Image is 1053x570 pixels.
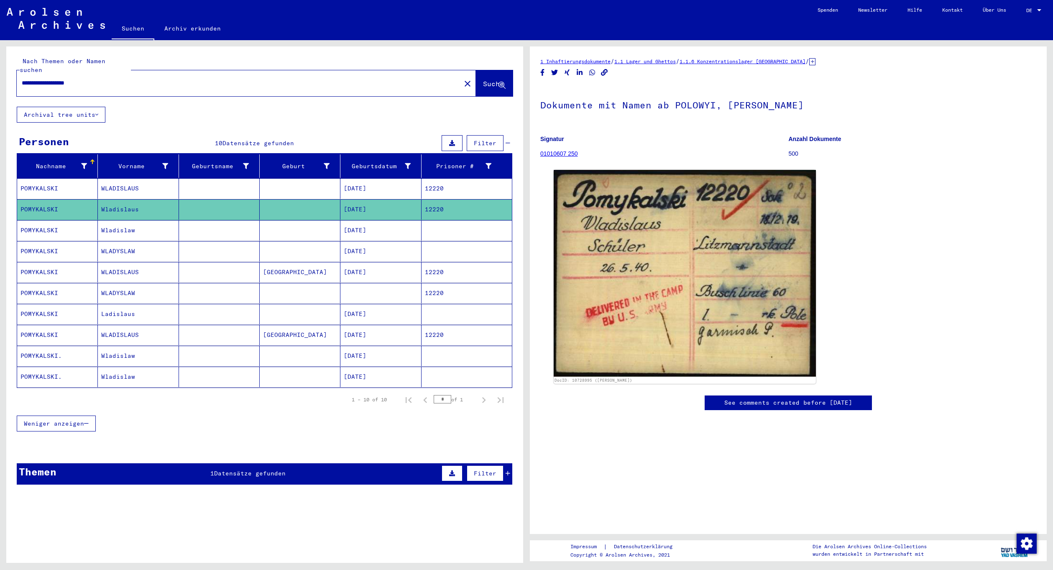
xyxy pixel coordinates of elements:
[563,67,572,78] button: Share on Xing
[101,162,168,171] div: Vorname
[7,8,105,29] img: Arolsen_neg.svg
[98,154,179,178] mat-header-cell: Vorname
[467,135,503,151] button: Filter
[607,542,682,551] a: Datenschutzerklärung
[570,551,682,559] p: Copyright © Arolsen Archives, 2021
[17,220,98,241] mat-cell: POMYKALSKI
[1017,534,1037,554] img: Zustimmung ändern
[210,470,214,477] span: 1
[422,283,512,303] mat-cell: 12220
[20,57,105,74] mat-label: Nach Themen oder Namen suchen
[434,395,475,403] div: of 1
[98,178,179,199] mat-cell: WLADISLAUS
[476,70,513,96] button: Suche
[813,543,927,550] p: Die Arolsen Archives Online-Collections
[352,396,387,403] div: 1 – 10 of 10
[260,262,340,282] mat-cell: [GEOGRAPHIC_DATA]
[98,367,179,387] mat-cell: Wladislaw
[17,416,96,431] button: Weniger anzeigen
[98,325,179,345] mat-cell: WLADISLAUS
[214,470,286,477] span: Datensätze gefunden
[467,465,503,481] button: Filter
[474,139,496,147] span: Filter
[538,67,547,78] button: Share on Facebook
[19,464,56,479] div: Themen
[17,107,105,123] button: Archival tree units
[222,139,294,147] span: Datensätze gefunden
[540,136,564,142] b: Signatur
[999,540,1030,561] img: yv_logo.png
[540,86,1036,123] h1: Dokumente mit Namen ab POLOWYI, [PERSON_NAME]
[680,58,805,64] a: 1.1.6 Konzentrationslager [GEOGRAPHIC_DATA]
[483,80,504,88] span: Suche
[260,325,340,345] mat-cell: [GEOGRAPHIC_DATA]
[422,178,512,199] mat-cell: 12220
[425,159,502,173] div: Prisoner #
[340,367,421,387] mat-cell: [DATE]
[340,346,421,366] mat-cell: [DATE]
[554,170,816,377] img: 001.jpg
[417,391,434,408] button: Previous page
[575,67,584,78] button: Share on LinkedIn
[17,346,98,366] mat-cell: POMYKALSKI.
[263,159,340,173] div: Geburt‏
[98,262,179,282] mat-cell: WLADISLAUS
[98,304,179,324] mat-cell: Ladislaus
[19,134,69,149] div: Personen
[1026,8,1035,13] span: DE
[17,199,98,220] mat-cell: POMYKALSKI
[474,470,496,477] span: Filter
[789,136,841,142] b: Anzahl Dokumente
[182,162,249,171] div: Geburtsname
[676,57,680,65] span: /
[570,542,682,551] div: |
[422,154,512,178] mat-header-cell: Prisoner #
[340,325,421,345] mat-cell: [DATE]
[805,57,809,65] span: /
[340,178,421,199] mat-cell: [DATE]
[422,325,512,345] mat-cell: 12220
[400,391,417,408] button: First page
[20,159,97,173] div: Nachname
[182,159,259,173] div: Geburtsname
[101,159,178,173] div: Vorname
[555,378,632,383] a: DocID: 10728995 ([PERSON_NAME])
[17,178,98,199] mat-cell: POMYKALSKI
[98,346,179,366] mat-cell: Wladislaw
[340,262,421,282] mat-cell: [DATE]
[263,162,330,171] div: Geburt‏
[570,542,603,551] a: Impressum
[154,18,231,39] a: Archiv erkunden
[24,420,84,427] span: Weniger anzeigen
[550,67,559,78] button: Share on Twitter
[588,67,597,78] button: Share on WhatsApp
[540,150,578,157] a: 01010607 250
[611,57,614,65] span: /
[17,262,98,282] mat-cell: POMYKALSKI
[1016,533,1036,553] div: Zustimmung ändern
[17,283,98,303] mat-cell: POMYKALSKI
[340,154,421,178] mat-header-cell: Geburtsdatum
[179,154,260,178] mat-header-cell: Geburtsname
[17,154,98,178] mat-header-cell: Nachname
[724,398,852,407] a: See comments created before [DATE]
[98,199,179,220] mat-cell: Wladislaus
[340,220,421,241] mat-cell: [DATE]
[344,162,410,171] div: Geburtsdatum
[600,67,609,78] button: Copy link
[17,367,98,387] mat-cell: POMYKALSKI.
[425,162,491,171] div: Prisoner #
[475,391,492,408] button: Next page
[17,241,98,262] mat-cell: POMYKALSKI
[215,139,222,147] span: 10
[340,241,421,262] mat-cell: [DATE]
[422,199,512,220] mat-cell: 12220
[98,220,179,241] mat-cell: Wladislaw
[98,241,179,262] mat-cell: WLADYSLAW
[463,79,473,89] mat-icon: close
[459,75,476,92] button: Clear
[789,149,1037,158] p: 500
[17,304,98,324] mat-cell: POMYKALSKI
[112,18,154,40] a: Suchen
[540,58,611,64] a: 1 Inhaftierungsdokumente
